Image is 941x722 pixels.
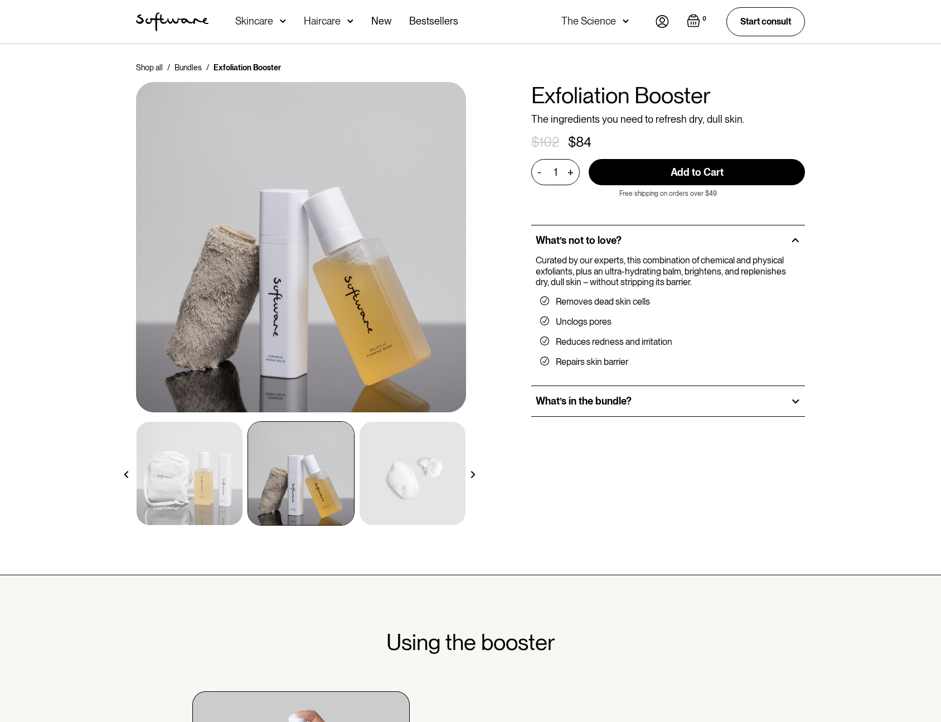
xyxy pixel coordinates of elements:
p: The ingredients you need to refresh dry, dull skin. [531,113,805,126]
div: / [167,62,170,73]
li: Reduces redness and irritation [540,336,796,348]
div: 0 [700,14,709,24]
img: Software Logo [136,12,208,31]
a: home [136,12,208,31]
a: Open empty cart [687,14,709,30]
h2: What’s not to love? [536,234,622,247]
img: arrow down [623,16,629,27]
div: + [564,166,576,179]
p: Free shipping on orders over $49 [619,190,717,198]
li: Unclogs pores [540,316,796,328]
img: arrow left [123,471,130,478]
div: 84 [576,134,591,151]
div: 102 [539,134,559,151]
div: $ [531,134,539,151]
a: Shop all [136,62,163,73]
img: arrow right [469,471,477,478]
p: Curated by our experts, this combination of chemical and physical exfoliants, plus an ultra-hydra... [536,255,796,287]
div: The Science [561,16,616,27]
div: Haircare [304,16,341,27]
div: Exfoliation Booster [214,62,281,73]
h2: Using the booster [386,629,555,656]
li: Repairs skin barrier [540,357,796,368]
div: $ [568,134,576,151]
div: - [537,166,545,179]
img: arrow down [347,16,353,27]
h1: Exfoliation Booster [531,82,805,109]
input: Add to Cart [589,159,805,185]
div: Skincare [235,16,273,27]
div: / [206,62,209,73]
h2: What’s in the bundle? [536,395,632,407]
a: Bundles [174,62,202,73]
li: Removes dead skin cells [540,296,796,307]
a: Start consult [726,7,805,36]
img: arrow down [280,16,286,27]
